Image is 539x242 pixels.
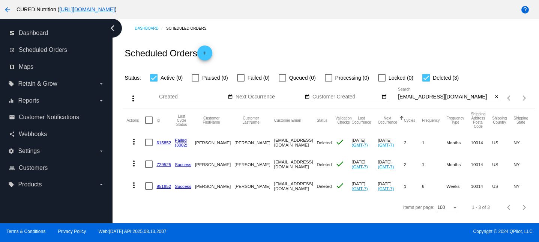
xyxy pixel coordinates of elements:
button: Change sorting for ShippingCountry [492,116,507,124]
button: Previous page [502,91,517,106]
mat-cell: [PERSON_NAME] [195,153,234,175]
input: Customer Created [312,94,380,100]
i: share [9,131,15,137]
button: Change sorting for Cycles [404,118,415,123]
i: chevron_left [107,22,119,34]
a: Scheduled Orders [166,23,213,34]
span: Customer Notifications [19,114,79,121]
a: people_outline Customers [9,162,104,174]
mat-cell: US [492,153,513,175]
i: map [9,64,15,70]
a: update Scheduled Orders [9,44,104,56]
button: Change sorting for Status [317,118,327,123]
span: Customers [19,165,48,171]
span: Settings [18,148,40,154]
div: 1 - 3 of 3 [472,205,489,210]
span: Scheduled Orders [19,47,67,53]
mat-cell: 1 [404,175,422,197]
span: Status: [125,75,141,81]
a: Success [175,162,191,167]
i: update [9,47,15,53]
button: Change sorting for CustomerEmail [274,118,301,123]
span: Queued (0) [289,73,316,82]
i: arrow_drop_down [98,98,104,104]
mat-cell: [DATE] [378,153,404,175]
mat-cell: [PERSON_NAME] [234,153,274,175]
span: 100 [437,205,445,210]
mat-icon: more_vert [129,159,138,168]
mat-cell: 1 [422,132,446,153]
mat-icon: check [335,181,344,190]
a: 951852 [156,184,171,189]
span: Active (0) [161,73,183,82]
mat-cell: 6 [422,175,446,197]
button: Previous page [502,200,517,215]
button: Change sorting for FrequencyType [446,116,464,124]
button: Change sorting for Frequency [422,118,440,123]
mat-cell: 10014 [471,175,492,197]
a: Web:[DATE] API:2025.08.13.2007 [99,229,167,234]
mat-cell: [DATE] [352,153,378,175]
span: Dashboard [19,30,48,36]
button: Change sorting for CustomerFirstName [195,116,228,124]
mat-cell: Weeks [446,175,471,197]
a: (3002) [175,142,188,147]
a: (GMT-7) [378,164,394,169]
span: Locked (0) [389,73,413,82]
mat-cell: 2 [404,132,422,153]
mat-icon: check [335,159,344,168]
i: dashboard [9,30,15,36]
mat-cell: [PERSON_NAME] [234,175,274,197]
input: Search [398,94,492,100]
button: Next page [517,91,532,106]
span: CURED Nutrition ( ) [17,6,117,12]
a: email Customer Notifications [9,111,104,123]
span: Retain & Grow [18,80,57,87]
mat-cell: [EMAIL_ADDRESS][DOMAIN_NAME] [274,175,317,197]
button: Change sorting for NextOccurrenceUtc [378,116,397,124]
a: Success [175,184,191,189]
a: (GMT-7) [352,164,368,169]
div: Items per page: [403,205,434,210]
a: [URL][DOMAIN_NAME] [59,6,115,12]
i: email [9,114,15,120]
span: Deleted [317,184,332,189]
button: Change sorting for Id [156,118,159,123]
mat-header-cell: Validation Checks [335,109,351,132]
a: share Webhooks [9,128,104,140]
a: (GMT-7) [352,186,368,191]
a: Failed [175,138,187,142]
a: (GMT-7) [352,142,368,147]
mat-cell: NY [513,132,535,153]
input: Created [159,94,227,100]
mat-icon: date_range [228,94,233,100]
i: local_offer [8,81,14,87]
i: people_outline [9,165,15,171]
a: Terms & Conditions [6,229,45,234]
mat-cell: [PERSON_NAME] [234,132,274,153]
mat-icon: date_range [381,94,387,100]
span: Copyright © 2024 QPilot, LLC [276,229,533,234]
mat-cell: 10014 [471,153,492,175]
a: 729525 [156,162,171,167]
mat-cell: US [492,132,513,153]
mat-cell: [DATE] [378,175,404,197]
button: Change sorting for ShippingState [513,116,528,124]
mat-icon: close [494,94,499,100]
button: Clear [492,93,500,101]
a: Privacy Policy [58,229,86,234]
button: Next page [517,200,532,215]
mat-cell: [EMAIL_ADDRESS][DOMAIN_NAME] [274,132,317,153]
a: dashboard Dashboard [9,27,104,39]
span: Deleted [317,140,332,145]
span: Deleted [317,162,332,167]
mat-cell: US [492,175,513,197]
i: arrow_drop_down [98,81,104,87]
mat-cell: NY [513,175,535,197]
mat-cell: 2 [404,153,422,175]
span: Webhooks [19,131,47,138]
i: settings [8,148,14,154]
button: Change sorting for LastOccurrenceUtc [352,116,371,124]
i: local_offer [8,181,14,188]
mat-cell: [PERSON_NAME] [195,132,234,153]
